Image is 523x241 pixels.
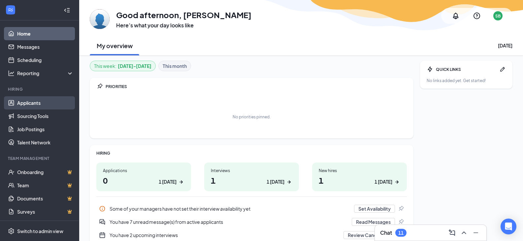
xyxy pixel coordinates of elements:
[204,163,299,191] a: Interviews11 [DATE]ArrowRight
[17,166,74,179] a: OnboardingCrown
[96,83,103,90] svg: Pin
[17,27,74,40] a: Home
[375,178,392,185] div: 1 [DATE]
[178,179,184,185] svg: ArrowRight
[452,12,460,20] svg: Notifications
[312,163,407,191] a: New hires11 [DATE]ArrowRight
[17,228,63,234] div: Switch to admin view
[17,205,74,218] a: SurveysCrown
[96,202,407,215] a: InfoSome of your managers have not set their interview availability yetSet AvailabilityPin
[286,179,292,185] svg: ArrowRight
[106,84,407,89] div: PRIORITIES
[267,178,284,185] div: 1 [DATE]
[96,215,407,228] div: You have 7 unread message(s) from active applicants
[398,219,404,225] svg: Pin
[17,40,74,53] a: Messages
[427,78,506,83] div: No links added yet. Get started!
[90,9,110,29] img: Samantha Boyce
[17,109,74,123] a: Sourcing Tools
[8,70,15,76] svg: Analysis
[110,205,350,212] div: Some of your managers have not set their interview availability yet
[17,136,74,149] a: Talent Network
[398,205,404,212] svg: Pin
[17,53,74,67] a: Scheduling
[116,22,251,29] h3: Here’s what your day looks like
[498,42,512,49] div: [DATE]
[495,13,501,19] div: SB
[380,229,392,236] h3: Chat
[501,219,516,234] div: Open Intercom Messenger
[94,62,151,70] div: This week :
[17,179,74,192] a: TeamCrown
[96,215,407,228] a: DoubleChatActiveYou have 7 unread message(s) from active applicantsRead MessagesPin
[118,62,151,70] b: [DATE] - [DATE]
[211,168,292,173] div: Interviews
[460,229,468,237] svg: ChevronUp
[103,175,184,186] h1: 0
[8,86,72,92] div: Hiring
[97,42,133,50] h2: My overview
[499,66,506,73] svg: Pen
[447,227,457,238] button: ComposeMessage
[17,192,74,205] a: DocumentsCrown
[352,218,395,226] button: Read Messages
[17,96,74,109] a: Applicants
[17,70,74,76] div: Reporting
[163,62,187,70] b: This month
[103,168,184,173] div: Applications
[96,163,191,191] a: Applications01 [DATE]ArrowRight
[99,232,106,238] svg: CalendarNew
[398,230,404,236] div: 11
[319,175,400,186] h1: 1
[394,179,400,185] svg: ArrowRight
[448,229,456,237] svg: ComposeMessage
[459,227,469,238] button: ChevronUp
[96,150,407,156] div: HIRING
[159,178,177,185] div: 1 [DATE]
[8,228,15,234] svg: Settings
[211,175,292,186] h1: 1
[319,168,400,173] div: New hires
[116,9,251,20] h1: Good afternoon, [PERSON_NAME]
[343,231,395,239] button: Review Candidates
[233,114,271,120] div: No priorities pinned.
[427,66,433,73] svg: Bolt
[110,219,348,225] div: You have 7 unread message(s) from active applicants
[99,205,106,212] svg: Info
[110,232,340,238] div: You have 2 upcoming interviews
[96,202,407,215] div: Some of your managers have not set their interview availability yet
[64,7,70,14] svg: Collapse
[473,12,481,20] svg: QuestionInfo
[7,7,14,13] svg: WorkstreamLogo
[471,227,481,238] button: Minimize
[436,67,497,72] div: QUICK LINKS
[354,205,395,213] button: Set Availability
[99,219,106,225] svg: DoubleChatActive
[8,156,72,161] div: Team Management
[17,123,74,136] a: Job Postings
[472,229,480,237] svg: Minimize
